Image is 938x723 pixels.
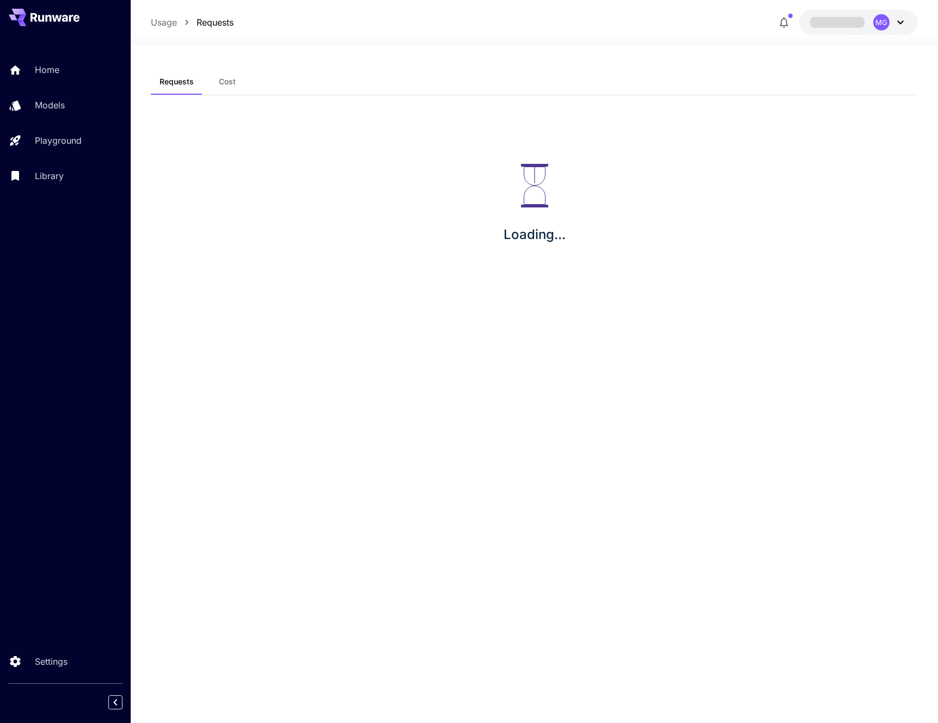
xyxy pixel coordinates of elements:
a: Requests [197,16,234,29]
p: Playground [35,134,82,147]
p: Home [35,63,59,76]
a: Usage [151,16,177,29]
p: Loading... [504,225,566,244]
span: Requests [160,77,194,87]
button: MG [799,10,918,35]
span: Cost [219,77,236,87]
button: Collapse sidebar [108,695,122,709]
p: Settings [35,655,68,668]
div: MG [873,14,890,30]
p: Library [35,169,64,182]
p: Models [35,99,65,112]
div: Collapse sidebar [117,693,131,712]
nav: breadcrumb [151,16,234,29]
